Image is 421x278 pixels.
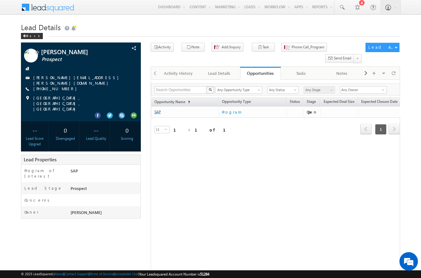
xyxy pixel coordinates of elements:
span: [PERSON_NAME] [41,49,115,55]
span: Any Status [268,87,297,93]
a: Terms of Service [90,272,114,276]
a: Status [287,98,303,106]
span: Any Stage [304,87,333,93]
label: Program of Interest [24,168,64,179]
img: Search [209,88,212,91]
span: [PERSON_NAME] [71,210,102,215]
a: Contact Support [64,272,89,276]
div: Scoring [115,136,139,141]
label: Owner [24,209,39,215]
span: Stage [307,99,316,104]
div: -- [84,124,108,136]
div: SAP [69,168,141,176]
span: [GEOGRAPHIC_DATA], [GEOGRAPHIC_DATA], [GEOGRAPHIC_DATA] [33,95,130,112]
a: SAP [154,110,161,114]
button: Add Inquiry [211,43,243,52]
div: Notes [326,70,357,77]
a: [PERSON_NAME][EMAIL_ADDRESS][PERSON_NAME][DOMAIN_NAME] [33,75,122,86]
span: Lead Properties [24,156,56,163]
a: Notes [321,67,362,80]
div: Tasks [286,70,316,77]
span: Opportunity Name [154,99,185,104]
div: Lead Quality [84,136,108,141]
div: Prospect [69,185,141,194]
span: 15 [155,126,165,133]
div: Lead Score Upgrad [22,136,47,147]
a: prev [360,124,372,134]
div: -- [22,124,47,136]
div: Disengaged [53,136,78,141]
span: © 2025 LeadSquared | | | | | [21,271,209,277]
button: Phone Call_Program [281,43,327,52]
a: Lead Details [199,67,240,80]
a: Activity History [158,67,199,80]
div: Chat with us now [32,32,104,40]
div: Open [307,109,317,115]
button: Note [182,43,205,52]
a: Stage [304,98,319,106]
div: Minimize live chat window [101,3,116,18]
a: Any Status [267,86,299,94]
a: Opportunities [240,67,281,80]
button: Task [252,43,275,52]
a: Any Stage [304,86,335,94]
span: Expected Closure Date [361,99,398,104]
span: Prospect [42,56,116,62]
div: 0 [53,124,78,136]
a: next [389,124,400,134]
a: Tasks [281,67,321,80]
span: 51284 [200,272,209,276]
button: Lead Actions [366,43,399,52]
a: Show All Items [378,87,386,93]
a: Expected Deal Size [321,98,358,106]
button: Send Email [325,54,354,63]
div: Lead Details [204,70,234,77]
span: Any Opportunity Type [216,87,258,93]
textarea: Type your message and hit 'Enter' [8,57,112,184]
a: Acceptable Use [115,272,138,276]
a: Program [222,108,284,116]
span: Send Email [334,55,351,61]
div: Back [21,33,43,39]
a: Opportunity Name(sorted ascending) [151,98,193,106]
label: Lead Stage [24,185,62,191]
em: Start Chat [84,190,112,198]
input: Type to Search [340,86,387,94]
a: Expected Closure Date [358,98,401,106]
span: 1 [375,124,386,135]
label: Concerns [24,197,52,203]
span: [PHONE_NUMBER] [33,86,80,92]
span: Expected Deal Size [324,99,354,104]
img: d_60004797649_company_0_60004797649 [10,32,26,40]
a: Any Opportunity Type [215,86,262,94]
button: Activity [151,43,174,52]
div: Opportunities [245,70,276,76]
div: Activity History [163,70,194,77]
div: 1 - 1 of 1 [174,126,233,133]
span: Phone Call_Program [292,44,324,50]
span: select [165,128,170,131]
a: About [55,272,63,276]
div: 0 [115,124,139,136]
span: (sorted ascending) [185,100,190,105]
img: Profile photo [24,49,38,65]
span: Opportunity Type [219,98,286,106]
span: Your Leadsquared Account Number is [139,272,209,276]
span: Add Inquiry [222,44,241,50]
a: Back [21,33,46,38]
div: Lead Actions [368,44,394,50]
span: Lead Details [21,22,61,32]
